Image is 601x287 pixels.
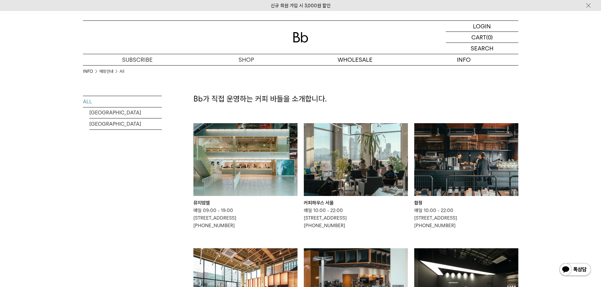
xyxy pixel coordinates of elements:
p: INFO [410,54,518,65]
a: SUBSCRIBE [83,54,192,65]
p: Bb가 직접 운영하는 커피 바들을 소개합니다. [193,94,518,104]
div: 뮤지엄엘 [193,199,298,207]
a: All [120,68,124,75]
p: (0) [486,32,493,43]
a: [GEOGRAPHIC_DATA] [89,118,162,129]
p: 매일 10:00 - 22:00 [STREET_ADDRESS] [PHONE_NUMBER] [304,207,408,229]
img: 커피하우스 서울 [304,123,408,196]
img: 로고 [293,32,308,43]
p: SEARCH [471,43,493,54]
p: CART [471,32,486,43]
a: LOGIN [446,21,518,32]
a: 매장안내 [99,68,113,75]
div: 합정 [414,199,518,207]
li: INFO [83,68,99,75]
a: 합정 합정 매일 10:00 - 22:00[STREET_ADDRESS][PHONE_NUMBER] [414,123,518,229]
img: 뮤지엄엘 [193,123,298,196]
p: 매일 09:00 - 19:00 [STREET_ADDRESS] [PHONE_NUMBER] [193,207,298,229]
a: 뮤지엄엘 뮤지엄엘 매일 09:00 - 19:00[STREET_ADDRESS][PHONE_NUMBER] [193,123,298,229]
a: ALL [83,96,162,107]
p: WHOLESALE [301,54,410,65]
div: 커피하우스 서울 [304,199,408,207]
p: LOGIN [473,21,491,32]
a: CART (0) [446,32,518,43]
a: SHOP [192,54,301,65]
img: 합정 [414,123,518,196]
a: [GEOGRAPHIC_DATA] [89,107,162,118]
p: 매일 10:00 - 22:00 [STREET_ADDRESS] [PHONE_NUMBER] [414,207,518,229]
img: 카카오톡 채널 1:1 채팅 버튼 [559,262,592,278]
a: 신규 회원 가입 시 3,000원 할인 [271,3,331,9]
a: 커피하우스 서울 커피하우스 서울 매일 10:00 - 22:00[STREET_ADDRESS][PHONE_NUMBER] [304,123,408,229]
